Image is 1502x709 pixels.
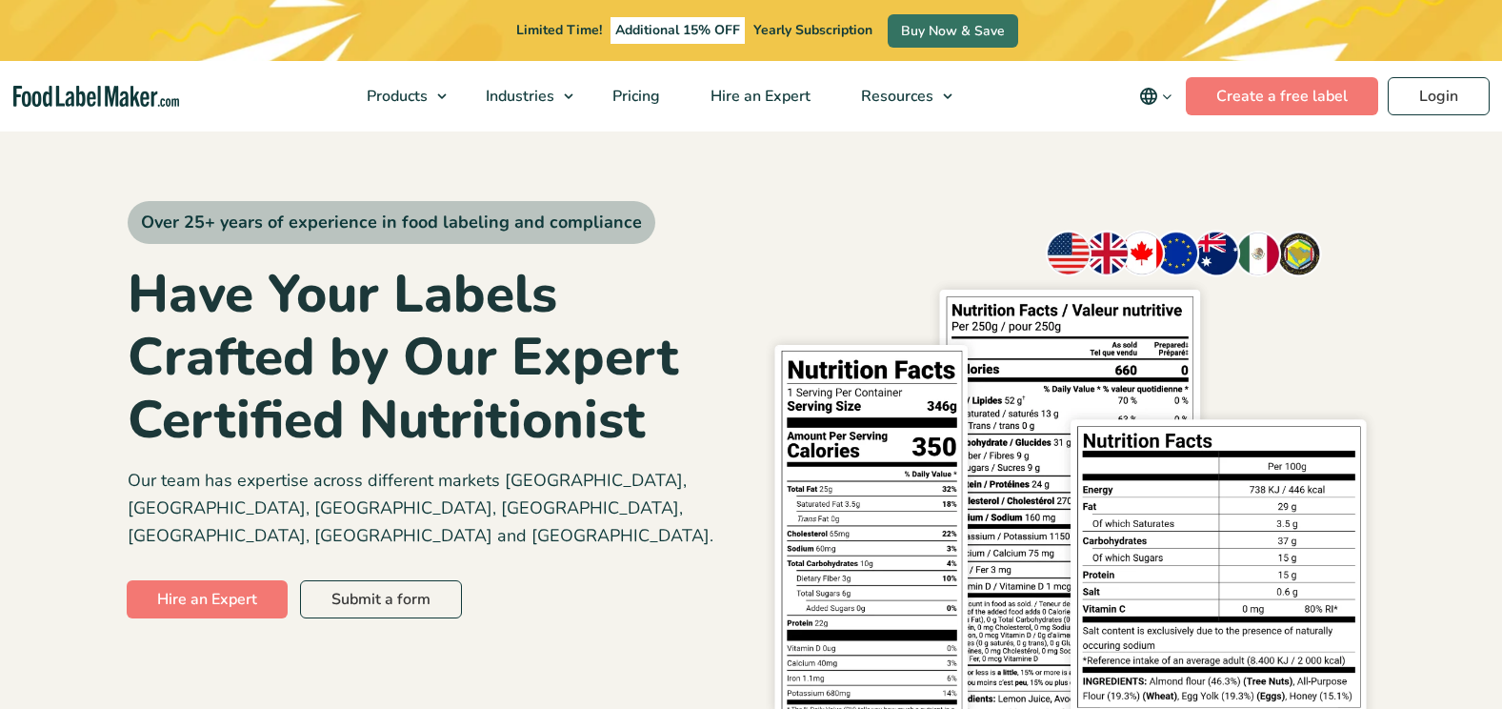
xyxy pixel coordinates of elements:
span: Products [361,86,430,107]
span: Resources [855,86,935,107]
a: Industries [461,61,583,132]
span: Pricing [607,86,662,107]
span: Hire an Expert [705,86,812,107]
span: Limited Time! [516,21,602,39]
h1: Have Your Labels Crafted by Our Expert Certified Nutritionist [128,263,737,452]
a: Hire an Expert [686,61,831,132]
span: Yearly Subscription [753,21,872,39]
a: Login [1388,77,1490,115]
span: Over 25+ years of experience in food labeling and compliance [128,201,655,244]
a: Create a free label [1186,77,1378,115]
a: Pricing [588,61,681,132]
a: Resources [836,61,962,132]
p: Our team has expertise across different markets [GEOGRAPHIC_DATA], [GEOGRAPHIC_DATA], [GEOGRAPHIC... [128,467,737,549]
a: Buy Now & Save [888,14,1018,48]
a: Hire an Expert [127,580,288,618]
a: Submit a form [300,580,462,618]
span: Additional 15% OFF [611,17,745,44]
a: Products [342,61,456,132]
span: Industries [480,86,556,107]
